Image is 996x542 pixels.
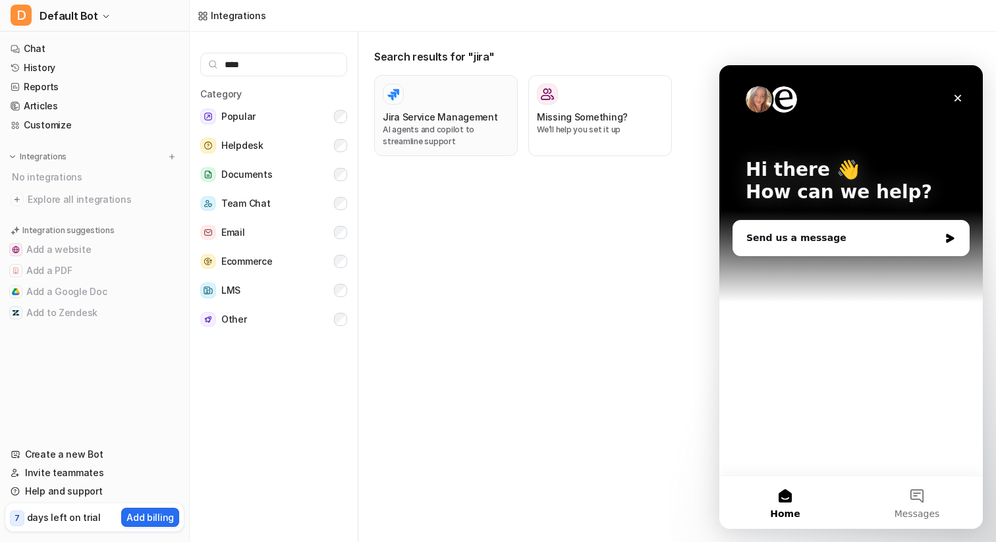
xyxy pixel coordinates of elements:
[5,190,184,209] a: Explore all integrations
[221,283,240,298] span: LMS
[167,152,177,161] img: menu_add.svg
[8,166,184,188] div: No integrations
[221,254,272,269] span: Ecommerce
[5,260,184,281] button: Add a PDFAdd a PDF
[5,116,184,134] a: Customize
[719,65,983,529] iframe: Intercom live chat
[12,288,20,296] img: Add a Google Doc
[5,150,70,163] button: Integrations
[200,87,347,101] h5: Category
[12,309,20,317] img: Add to Zendesk
[200,161,347,188] button: DocumentsDocuments
[221,225,245,240] span: Email
[27,510,101,524] p: days left on trial
[22,225,114,236] p: Integration suggestions
[374,49,980,65] h3: Search results for "jira"
[383,110,498,124] h3: Jira Service Management
[12,246,20,254] img: Add a website
[200,138,216,153] img: Helpdesk
[5,40,184,58] a: Chat
[200,306,347,333] button: OtherOther
[383,124,509,148] p: AI agents and copilot to streamline support
[541,88,554,101] img: Missing Something?
[200,277,347,304] button: LMSLMS
[200,225,216,240] img: Email
[198,9,266,22] a: Integrations
[200,254,216,269] img: Ecommerce
[200,248,347,275] button: EcommerceEcommerce
[200,219,347,246] button: EmailEmail
[221,312,247,327] span: Other
[126,510,174,524] p: Add billing
[200,109,216,124] img: Popular
[14,512,20,524] p: 7
[200,103,347,130] button: PopularPopular
[200,132,347,159] button: HelpdeskHelpdesk
[200,167,216,182] img: Documents
[200,190,347,217] button: Team ChatTeam Chat
[5,281,184,302] button: Add a Google DocAdd a Google Doc
[121,508,179,527] button: Add billing
[374,75,518,156] button: Jira Service ManagementAI agents and copilot to streamline support
[221,138,263,153] span: Helpdesk
[40,7,98,25] span: Default Bot
[5,78,184,96] a: Reports
[200,196,216,211] img: Team Chat
[5,445,184,464] a: Create a new Bot
[221,196,270,211] span: Team Chat
[12,267,20,275] img: Add a PDF
[11,193,24,206] img: explore all integrations
[221,167,272,182] span: Documents
[5,464,184,482] a: Invite teammates
[20,151,67,162] p: Integrations
[5,302,184,323] button: Add to ZendeskAdd to Zendesk
[11,5,32,26] span: D
[537,124,663,136] p: We’ll help you set it up
[5,239,184,260] button: Add a websiteAdd a website
[5,97,184,115] a: Articles
[211,9,266,22] div: Integrations
[5,482,184,501] a: Help and support
[221,109,256,124] span: Popular
[528,75,672,156] button: Missing Something?Missing Something?We’ll help you set it up
[200,312,216,327] img: Other
[28,189,179,210] span: Explore all integrations
[5,59,184,77] a: History
[200,283,216,298] img: LMS
[8,152,17,161] img: expand menu
[537,110,628,124] h3: Missing Something?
